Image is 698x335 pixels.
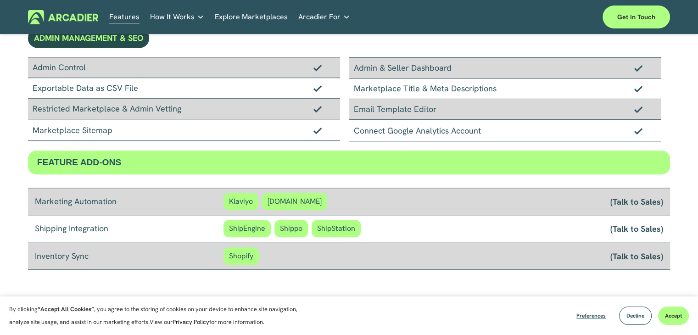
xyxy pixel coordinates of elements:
a: Features [109,10,140,24]
strong: “Accept All Cookies” [38,305,94,313]
div: Admin & Seller Dashboard [349,57,661,78]
span: How It Works [150,11,195,23]
span: Decline [626,312,644,319]
img: Checkmark [634,106,642,112]
a: Explore Marketplaces [215,10,288,24]
div: Restricted Marketplace & Admin Vetting [28,99,340,119]
span: Preferences [576,312,606,319]
div: Marketplace Sitemap [28,119,340,141]
img: Checkmark [634,65,642,71]
a: (Talk to Sales) [610,196,663,207]
img: Checkmark [634,128,642,134]
span: Arcadier For [298,11,341,23]
span: ShipEngine [223,220,271,237]
a: Privacy Policy [173,318,209,326]
a: (Talk to Sales) [610,223,663,234]
span: [DOMAIN_NAME] [262,193,327,210]
div: Exportable Data as CSV File [28,78,340,99]
span: Klaviyo [223,193,258,210]
a: folder dropdown [298,10,350,24]
iframe: Chat Widget [652,291,698,335]
div: Inventory Sync [35,250,223,262]
div: Connect Google Analytics Account [349,120,661,141]
div: Shipping Integration [35,222,223,235]
a: folder dropdown [150,10,204,24]
div: Admin Control [28,57,340,78]
p: By clicking , you agree to the storing of cookies on your device to enhance site navigation, anal... [9,303,307,329]
div: Marketplace Title & Meta Descriptions [349,78,661,99]
a: (Talk to Sales) [610,251,663,262]
img: Checkmark [313,85,322,91]
a: Get in touch [603,6,670,28]
img: Checkmark [313,127,322,134]
div: ADMIN MANAGEMENT & SEO [28,28,149,48]
img: Arcadier [28,10,98,24]
span: Shippo [274,220,308,237]
button: Decline [619,307,652,325]
div: Email Template Editor [349,99,661,120]
img: Checkmark [313,64,322,71]
img: Checkmark [313,106,322,112]
span: ShipStation [312,220,361,237]
img: Checkmark [634,85,642,92]
div: Marketing Automation [35,195,223,208]
button: Preferences [570,307,613,325]
span: Shopify [223,247,259,265]
div: FEATURE ADD-ONS [28,151,670,174]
